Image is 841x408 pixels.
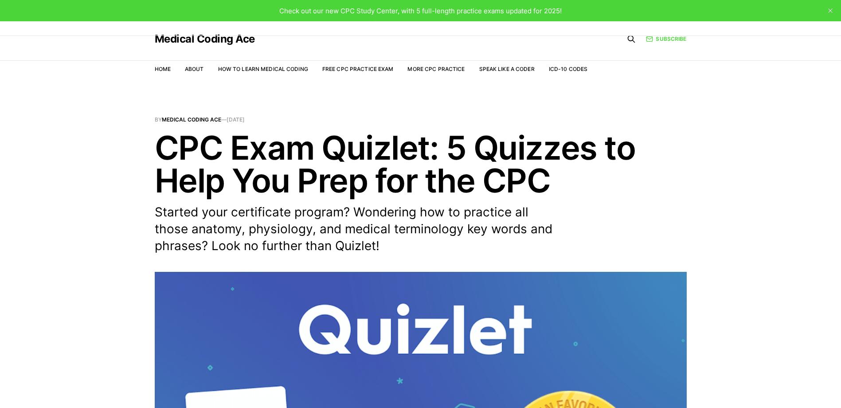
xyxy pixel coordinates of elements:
a: Medical Coding Ace [162,116,221,123]
time: [DATE] [227,116,245,123]
button: close [823,4,837,18]
a: About [185,66,204,72]
a: More CPC Practice [407,66,465,72]
a: How to Learn Medical Coding [218,66,308,72]
a: Free CPC Practice Exam [322,66,394,72]
a: Subscribe [646,35,686,43]
a: ICD-10 Codes [549,66,587,72]
a: Medical Coding Ace [155,34,255,44]
a: Home [155,66,171,72]
a: Speak Like a Coder [479,66,535,72]
span: By — [155,117,687,122]
span: Check out our new CPC Study Center, with 5 full-length practice exams updated for 2025! [279,7,562,15]
p: Started your certificate program? Wondering how to practice all those anatomy, physiology, and me... [155,204,563,254]
h1: CPC Exam Quizlet: 5 Quizzes to Help You Prep for the CPC [155,131,687,197]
